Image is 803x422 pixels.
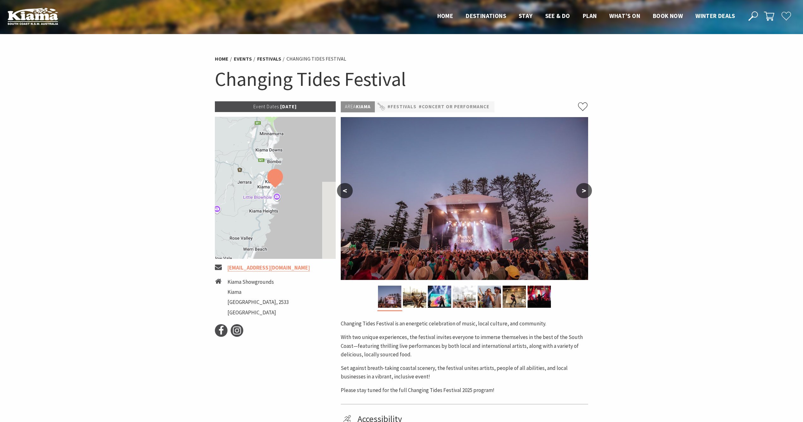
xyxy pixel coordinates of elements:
[341,319,588,328] p: Changing Tides Festival is an energetic celebration of music, local culture, and community.
[341,386,588,395] p: Please stay tuned for the full Changing Tides Festival 2025 program!
[227,308,289,317] li: [GEOGRAPHIC_DATA]
[215,101,336,112] p: [DATE]
[337,183,353,198] button: <
[378,286,401,308] img: Changing Tides Main Stage
[387,103,416,111] a: #Festivals
[653,12,683,20] span: Book now
[215,66,588,92] h1: Changing Tides Festival
[431,11,741,21] nav: Main Menu
[227,264,310,271] a: [EMAIL_ADDRESS][DOMAIN_NAME]
[695,12,735,20] span: Winter Deals
[466,12,506,20] span: Destinations
[227,298,289,306] li: [GEOGRAPHIC_DATA], 2533
[403,286,426,308] img: Changing Tides Performance - 1
[583,12,597,20] span: Plan
[341,333,588,359] p: With two unique experiences, the festival invites everyone to immerse themselves in the best of t...
[545,12,570,20] span: See & Do
[437,12,453,20] span: Home
[286,55,346,63] li: Changing Tides Festival
[341,364,588,381] p: Set against breath-taking coastal scenery, the festival unites artists, people of all abilities, ...
[453,286,476,308] img: Changing Tides Festival Goers - 1
[345,104,356,110] span: Area
[253,104,280,110] span: Event Dates:
[257,56,281,62] a: Festivals
[419,103,489,111] a: #Concert or Performance
[227,288,289,296] li: Kiama
[576,183,592,198] button: >
[428,286,451,308] img: Changing Tides Performers - 3
[528,286,551,308] img: Changing Tides Festival Goers - 3
[234,56,252,62] a: Events
[341,117,588,280] img: Changing Tides Main Stage
[478,286,501,308] img: Changing Tides Festival Goers - 2
[519,12,533,20] span: Stay
[215,56,228,62] a: Home
[503,286,526,308] img: Changing Tides Performance - 2
[227,278,289,286] li: Kiama Showgrounds
[8,8,58,25] img: Kiama Logo
[341,101,375,112] p: Kiama
[609,12,640,20] span: What’s On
